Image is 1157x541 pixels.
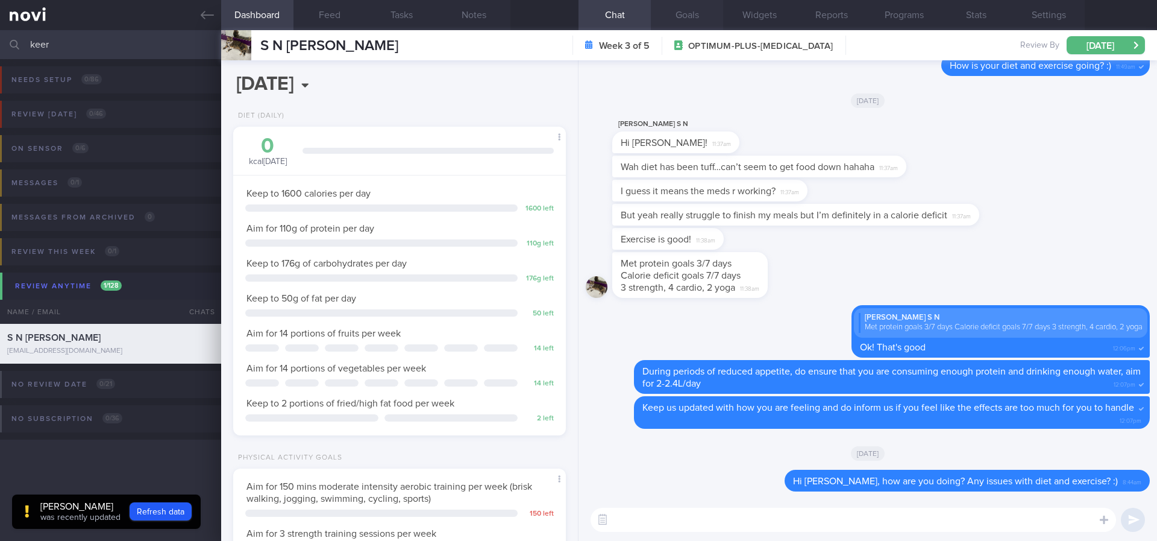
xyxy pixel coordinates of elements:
button: [DATE] [1067,36,1145,54]
div: No subscription [8,411,125,427]
div: 110 g left [524,239,554,248]
span: 0 / 21 [96,379,115,389]
span: [DATE] [851,93,885,108]
span: Ok! That's good [860,343,926,352]
span: 0 / 36 [102,413,122,423]
span: 0 / 46 [86,109,106,119]
span: 11:38am [696,233,715,245]
span: 11:37am [780,185,799,197]
span: 11:38am [740,282,759,293]
span: Aim for 3 strength training sessions per week [246,529,436,539]
span: Wah diet has been tuff…can’t seem to get food down hahaha [621,162,874,172]
span: Keep to 1600 calories per day [246,189,371,198]
span: Calorie deficit goals 7/7 days [621,271,741,280]
span: Aim for 150 mins moderate intensity aerobic training per week (brisk walking, jogging, swimming, ... [246,482,532,504]
span: Hi [PERSON_NAME]! [621,138,707,148]
div: 50 left [524,309,554,318]
div: Needs setup [8,72,105,88]
span: was recently updated [40,513,121,522]
span: How is your diet and exercise going? :) [950,61,1111,71]
div: Review this week [8,244,122,260]
span: 0 / 1 [67,177,82,188]
div: 0 [245,136,290,157]
span: 0 [145,212,155,222]
div: Review anytime [12,278,125,294]
span: S N [PERSON_NAME] [7,333,101,343]
div: 14 left [524,344,554,353]
button: Refresh data [130,502,192,520]
span: 12:07pm [1114,378,1135,389]
div: Chats [173,300,221,324]
div: [PERSON_NAME] S N [612,117,776,131]
div: Diet (Daily) [233,112,284,121]
span: Hi [PERSON_NAME], how are you doing? Any issues with diet and exercise? :) [793,476,1118,486]
span: 11:37am [712,137,731,148]
div: Messages [8,175,85,191]
span: Review By [1020,40,1059,51]
div: Physical Activity Goals [233,454,342,463]
div: On sensor [8,141,92,157]
div: 14 left [524,379,554,388]
span: 0 / 86 [81,74,102,84]
div: No review date [8,376,118,393]
span: 11:37am [952,209,971,221]
span: [DATE] [851,446,885,461]
span: Aim for 14 portions of fruits per week [246,329,401,338]
div: 176 g left [524,274,554,283]
div: Messages from Archived [8,209,158,226]
span: 12:07pm [1120,414,1141,425]
span: 8:44am [1123,475,1141,487]
span: During periods of reduced appetite, do ensure that you are consuming enough protein and drinking ... [642,367,1141,388]
strong: Week 3 of 5 [599,40,650,52]
span: 11:37am [879,161,898,172]
span: Keep to 176g of carbohydrates per day [246,259,407,268]
span: Aim for 14 portions of vegetables per week [246,364,426,373]
div: 2 left [524,414,554,423]
span: Keep us updated with how you are feeling and do inform us if you feel like the effects are too mu... [642,403,1134,413]
div: [EMAIL_ADDRESS][DOMAIN_NAME] [7,347,214,356]
span: Keep to 2 portions of fried/high fat food per week [246,399,454,408]
span: 11:49am [1116,60,1135,71]
span: S N [PERSON_NAME] [260,39,398,53]
span: Keep to 50g of fat per day [246,294,356,303]
div: [PERSON_NAME] [40,501,121,513]
span: 3 strength, 4 cardio, 2 yoga [621,283,735,293]
div: [PERSON_NAME] S N [859,313,1143,323]
span: 0 / 6 [72,143,89,153]
div: Met protein goals 3/7 days Calorie deficit goals 7/7 days 3 strength, 4 cardio, 2 yoga [859,323,1143,332]
div: 150 left [524,510,554,519]
span: Exercise is good! [621,235,691,244]
span: 1 / 128 [101,280,122,291]
span: Aim for 110g of protein per day [246,224,374,233]
span: Met protein goals 3/7 days [621,259,732,268]
span: 12:06pm [1113,341,1135,353]
div: Review [DATE] [8,106,109,122]
span: OPTIMUM-PLUS-[MEDICAL_DATA] [688,40,833,52]
div: kcal [DATE] [245,136,290,168]
span: But yeah really struggle to finish my meals but I’m definitely in a calorie deficit [621,210,947,220]
span: 0 / 1 [105,246,119,256]
div: 1600 left [524,204,554,214]
span: I guess it means the meds r working? [621,186,776,196]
